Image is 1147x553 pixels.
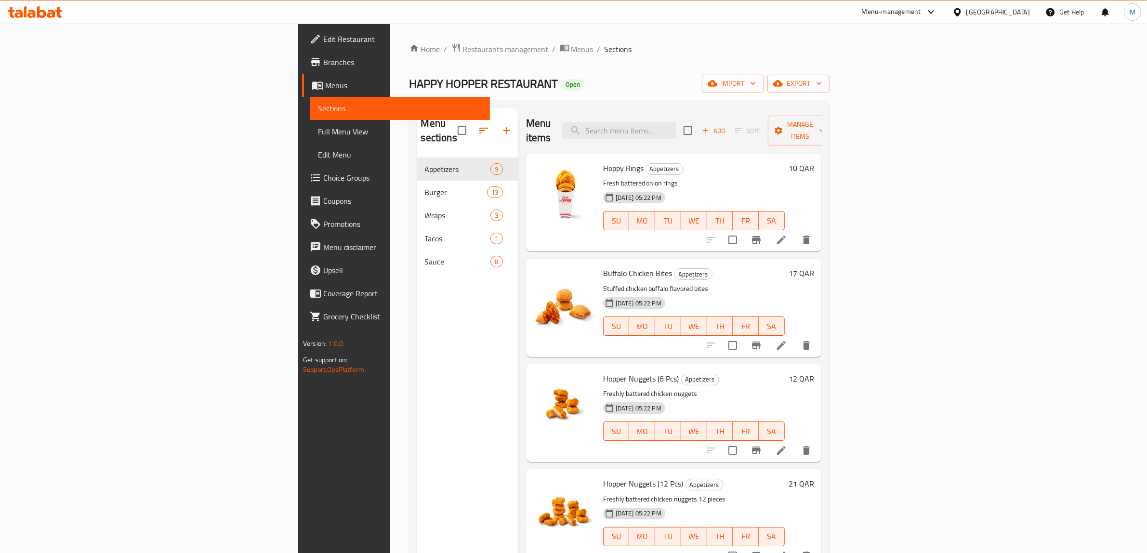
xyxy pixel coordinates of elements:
[607,529,626,543] span: SU
[452,120,472,141] span: Select all sections
[603,161,644,175] span: Hoppy Rings
[711,214,729,228] span: TH
[303,363,364,376] a: Support.OpsPlatform
[1130,7,1135,17] span: M
[789,372,814,385] h6: 12 QAR
[417,154,518,277] nav: Menu sections
[302,305,490,328] a: Grocery Checklist
[659,529,677,543] span: TU
[655,211,681,230] button: TU
[303,337,327,350] span: Version:
[472,119,495,142] span: Sort sections
[776,118,825,143] span: Manage items
[698,123,729,138] span: Add item
[302,282,490,305] a: Coverage Report
[612,193,665,202] span: [DATE] 05:22 PM
[685,214,703,228] span: WE
[490,210,502,221] div: items
[534,266,595,328] img: Buffalo Chicken Bites
[603,266,672,280] span: Buffalo Chicken Bites
[491,257,502,266] span: 8
[490,163,502,175] div: items
[328,337,343,350] span: 1.0.0
[655,421,681,441] button: TU
[417,227,518,250] div: Tacos1
[302,236,490,259] a: Menu disclaimer
[409,43,830,55] nav: breadcrumb
[763,319,781,333] span: SA
[633,424,651,438] span: MO
[759,527,785,546] button: SA
[723,440,743,461] span: Select to update
[733,421,759,441] button: FR
[966,7,1030,17] div: [GEOGRAPHIC_DATA]
[681,374,719,385] div: Appetizers
[603,388,785,400] p: Freshly battered chicken nuggets
[686,479,724,490] div: Appetizers
[759,211,785,230] button: SA
[553,43,556,55] li: /
[318,103,482,114] span: Sections
[698,123,729,138] button: Add
[711,424,729,438] span: TH
[685,319,703,333] span: WE
[633,529,651,543] span: MO
[700,125,726,136] span: Add
[862,6,921,18] div: Menu-management
[707,421,733,441] button: TH
[409,73,558,94] span: HAPPY HOPPER RESTAURANT
[707,211,733,230] button: TH
[603,421,630,441] button: SU
[425,186,488,198] span: Burger
[723,335,743,355] span: Select to update
[425,163,491,175] span: Appetizers
[629,527,655,546] button: MO
[702,75,764,92] button: import
[607,214,626,228] span: SU
[310,97,490,120] a: Sections
[323,264,482,276] span: Upsell
[487,186,502,198] div: items
[685,529,703,543] span: WE
[425,233,491,244] span: Tacos
[612,404,665,413] span: [DATE] 05:22 PM
[759,316,785,336] button: SA
[737,214,755,228] span: FR
[302,212,490,236] a: Promotions
[789,266,814,280] h6: 17 QAR
[655,527,681,546] button: TU
[795,228,818,251] button: delete
[323,56,482,68] span: Branches
[737,424,755,438] span: FR
[323,288,482,299] span: Coverage Report
[302,259,490,282] a: Upsell
[745,228,768,251] button: Branch-specific-item
[612,299,665,308] span: [DATE] 05:22 PM
[534,372,595,434] img: Hopper Nuggets (6 Pcs)
[768,116,832,145] button: Manage items
[729,123,768,138] span: Select section first
[562,80,584,89] span: Open
[526,116,551,145] h2: Menu items
[633,319,651,333] span: MO
[659,319,677,333] span: TU
[302,51,490,74] a: Branches
[318,126,482,137] span: Full Menu View
[681,527,707,546] button: WE
[603,283,785,295] p: Stuffed chicken buffalo flavored bites
[491,234,502,243] span: 1
[607,319,626,333] span: SU
[417,181,518,204] div: Burger13
[603,177,785,189] p: Fresh battered onion rings
[710,78,756,90] span: import
[491,165,502,174] span: 9
[767,75,830,92] button: export
[425,210,491,221] span: Wraps
[681,421,707,441] button: WE
[763,529,781,543] span: SA
[678,120,698,141] span: Select section
[682,374,719,385] span: Appetizers
[685,424,703,438] span: WE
